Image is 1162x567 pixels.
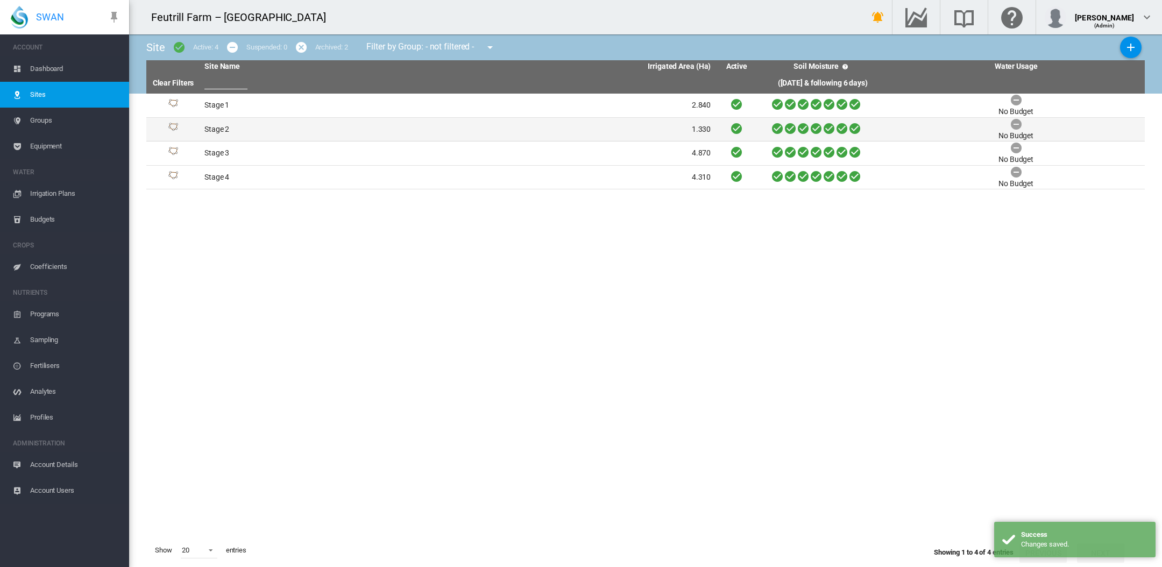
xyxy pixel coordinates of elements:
tr: Site Id: 26468 Stage 1 2.840 No Budget [146,94,1145,118]
th: Irrigated Area (Ha) [458,60,715,73]
img: 1.svg [167,99,180,112]
span: NUTRIENTS [13,284,121,301]
button: icon-bell-ring [867,6,889,28]
div: Site Id: 26469 [151,123,196,136]
img: profile.jpg [1045,6,1066,28]
a: Clear Filters [153,79,194,87]
span: Sampling [30,327,121,353]
td: Stage 3 [200,141,458,165]
div: No Budget [998,154,1033,165]
img: SWAN-Landscape-Logo-Colour-drop.png [11,6,28,29]
span: Irrigation Plans [30,181,121,207]
div: No Budget [998,107,1033,117]
span: Show [151,541,176,559]
div: Filter by Group: - not filtered - [358,37,504,58]
div: Suspended: 0 [246,42,287,52]
span: Dashboard [30,56,121,82]
md-icon: icon-checkbox-marked-circle [173,41,186,54]
div: No Budget [998,131,1033,141]
td: 4.870 [458,141,715,165]
md-icon: Search the knowledge base [951,11,977,24]
span: Account Users [30,478,121,504]
span: CROPS [13,237,121,254]
td: Stage 4 [200,166,458,189]
div: No Budget [998,179,1033,189]
td: 4.310 [458,166,715,189]
md-icon: icon-plus [1124,41,1137,54]
th: Site Name [200,60,458,73]
span: Equipment [30,133,121,159]
div: Site Id: 26472 [151,171,196,184]
div: 20 [182,546,189,554]
div: Archived: 2 [315,42,348,52]
span: Programs [30,301,121,327]
md-icon: icon-minus-circle [226,41,239,54]
md-icon: icon-bell-ring [871,11,884,24]
div: Site Id: 26468 [151,99,196,112]
tr: Site Id: 26472 Stage 4 4.310 No Budget [146,166,1145,190]
tr: Site Id: 26469 Stage 2 1.330 No Budget [146,118,1145,142]
md-icon: icon-cancel [295,41,308,54]
div: Success Changes saved. [994,522,1156,557]
span: WATER [13,164,121,181]
span: Analytes [30,379,121,405]
span: Budgets [30,207,121,232]
th: Water Usage [887,60,1145,73]
button: Add New Site, define start date [1120,37,1142,58]
div: Site Id: 26470 [151,147,196,160]
td: 2.840 [458,94,715,117]
md-icon: icon-chevron-down [1140,11,1153,24]
span: (Admin) [1094,23,1115,29]
td: Stage 1 [200,94,458,117]
md-icon: Go to the Data Hub [903,11,929,24]
th: Active [715,60,758,73]
div: Feutrill Farm – [GEOGRAPHIC_DATA] [151,10,336,25]
td: Stage 2 [200,118,458,141]
tr: Site Id: 26470 Stage 3 4.870 No Budget [146,141,1145,166]
md-icon: icon-help-circle [839,60,852,73]
span: ACCOUNT [13,39,121,56]
md-icon: icon-pin [108,11,121,24]
span: Site [146,41,165,54]
md-icon: Click here for help [999,11,1025,24]
th: ([DATE] & following 6 days) [758,73,887,94]
div: Success [1021,530,1147,540]
span: Account Details [30,452,121,478]
md-icon: icon-menu-down [484,41,497,54]
span: Profiles [30,405,121,430]
img: 1.svg [167,123,180,136]
span: Coefficients [30,254,121,280]
span: Sites [30,82,121,108]
span: entries [222,541,251,559]
span: Fertilisers [30,353,121,379]
span: Groups [30,108,121,133]
div: Active: 4 [193,42,218,52]
div: [PERSON_NAME] [1075,8,1134,19]
img: 1.svg [167,147,180,160]
td: 1.330 [458,118,715,141]
img: 1.svg [167,171,180,184]
span: SWAN [36,10,64,24]
span: Showing 1 to 4 of 4 entries [934,548,1014,556]
button: icon-menu-down [479,37,501,58]
div: Changes saved. [1021,540,1147,549]
th: Soil Moisture [758,60,887,73]
span: ADMINISTRATION [13,435,121,452]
